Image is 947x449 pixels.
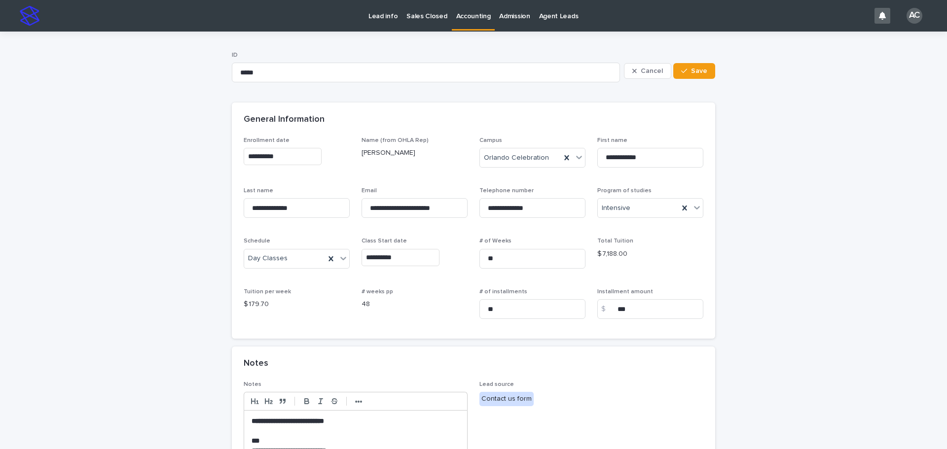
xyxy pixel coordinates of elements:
span: # of installments [479,289,527,295]
button: Save [673,63,715,79]
div: Contact us form [479,392,534,406]
span: Program of studies [597,188,652,194]
span: Name (from OHLA Rep) [362,138,429,143]
span: Telephone number [479,188,534,194]
img: stacker-logo-s-only.png [20,6,39,26]
span: Installment amount [597,289,653,295]
span: Email [362,188,377,194]
p: 48 [362,299,468,310]
span: ID [232,52,238,58]
span: Day Classes [248,253,288,264]
span: Notes [244,381,261,387]
span: Campus [479,138,502,143]
p: $ 179.70 [244,299,350,310]
button: Cancel [624,63,671,79]
p: [PERSON_NAME] [362,148,468,158]
h2: General Information [244,114,325,125]
h2: Notes [244,358,268,369]
span: First name [597,138,627,143]
span: Lead source [479,381,514,387]
div: $ [597,299,617,319]
span: Total Tuition [597,238,633,244]
button: ••• [352,395,365,407]
span: Intensive [602,203,630,213]
span: Save [691,68,707,74]
p: $ 7,188.00 [597,249,703,259]
span: # weeks pp [362,289,393,295]
div: AC [907,8,922,24]
span: Enrollment date [244,138,290,143]
span: Orlando Celebration [484,153,549,163]
span: Last name [244,188,273,194]
span: # of Weeks [479,238,511,244]
strong: ••• [355,398,363,406]
span: Cancel [641,68,663,74]
span: Tuition per week [244,289,291,295]
span: Schedule [244,238,270,244]
span: Class Start date [362,238,407,244]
